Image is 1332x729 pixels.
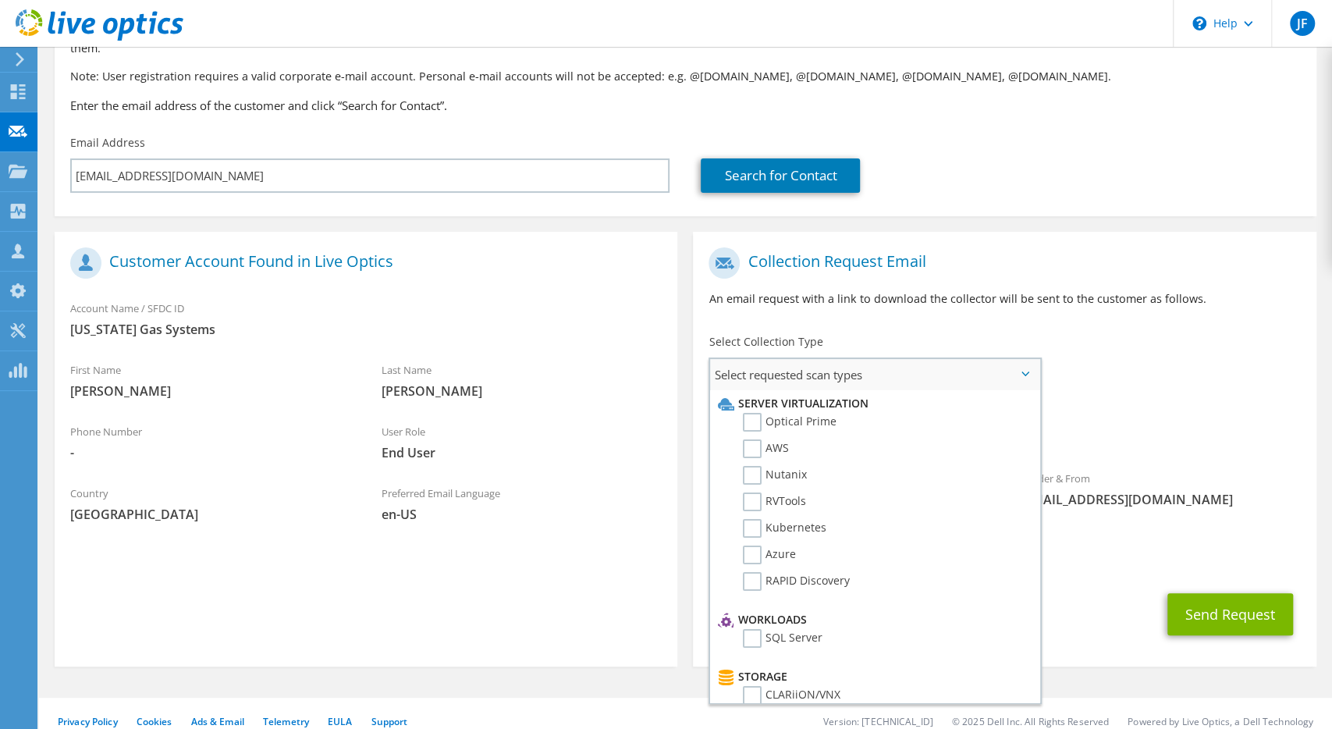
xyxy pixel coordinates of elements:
div: Country [55,477,366,531]
div: User Role [366,415,677,469]
a: Privacy Policy [58,715,118,728]
label: Select Collection Type [709,334,822,350]
div: Requested Collections [693,397,1316,454]
span: Select requested scan types [710,359,1039,390]
li: Version: [TECHNICAL_ID] [823,715,933,728]
div: To [693,462,1004,516]
li: Workloads [714,610,1031,629]
div: Preferred Email Language [366,477,677,531]
a: Cookies [137,715,172,728]
label: SQL Server [743,629,822,648]
label: Kubernetes [743,519,826,538]
label: Email Address [70,135,145,151]
a: Ads & Email [191,715,244,728]
label: RAPID Discovery [743,572,850,591]
a: Telemetry [263,715,309,728]
span: [US_STATE] Gas Systems [70,321,662,338]
div: First Name [55,354,366,407]
svg: \n [1192,16,1206,30]
label: CLARiiON/VNX [743,686,840,705]
span: [EMAIL_ADDRESS][DOMAIN_NAME] [1021,491,1301,508]
button: Send Request [1167,593,1293,635]
span: [PERSON_NAME] [382,382,662,400]
a: Search for Contact [701,158,860,193]
li: Server Virtualization [714,394,1031,413]
span: End User [382,444,662,461]
div: Phone Number [55,415,366,469]
label: RVTools [743,493,806,511]
span: - [70,444,350,461]
span: JF [1290,11,1315,36]
li: Powered by Live Optics, a Dell Technology [1128,715,1313,728]
h3: Enter the email address of the customer and click “Search for Contact”. [70,97,1301,114]
div: Sender & From [1005,462,1316,516]
h1: Collection Request Email [709,247,1292,279]
a: EULA [328,715,352,728]
label: Optical Prime [743,413,836,432]
h1: Customer Account Found in Live Optics [70,247,654,279]
div: Last Name [366,354,677,407]
p: An email request with a link to download the collector will be sent to the customer as follows. [709,290,1300,308]
label: Nutanix [743,466,807,485]
li: Storage [714,667,1031,686]
label: Azure [743,546,796,564]
a: Support [371,715,407,728]
p: Note: User registration requires a valid corporate e-mail account. Personal e-mail accounts will ... [70,68,1301,85]
div: CC & Reply To [693,524,1316,578]
div: Account Name / SFDC ID [55,292,677,346]
span: en-US [382,506,662,523]
li: © 2025 Dell Inc. All Rights Reserved [952,715,1109,728]
label: AWS [743,439,789,458]
span: [GEOGRAPHIC_DATA] [70,506,350,523]
span: [PERSON_NAME] [70,382,350,400]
